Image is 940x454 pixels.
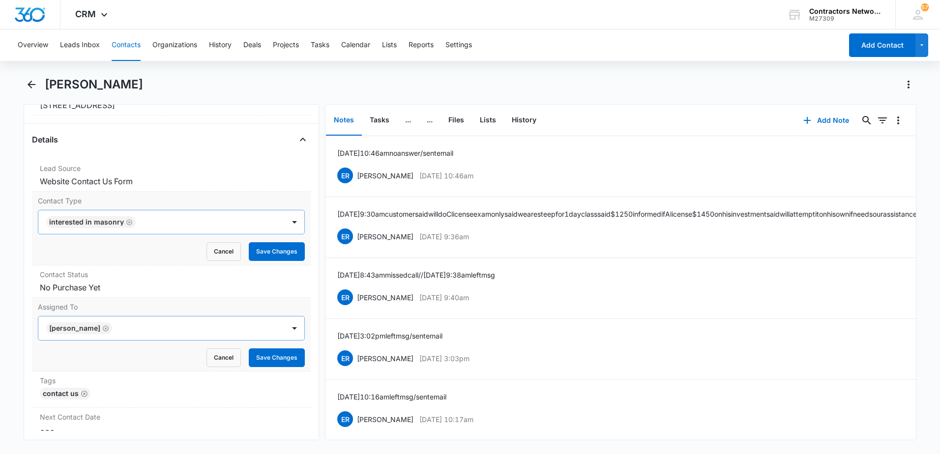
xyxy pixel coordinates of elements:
button: Tasks [311,29,329,61]
span: ER [337,228,353,244]
button: Reports [409,29,434,61]
dd: No Purchase Yet [40,282,303,293]
button: Overview [18,29,48,61]
button: Filters [875,113,890,128]
div: account name [809,7,881,15]
p: [PERSON_NAME] [357,170,413,181]
button: Notes [326,105,362,136]
label: Assigned To [38,302,305,312]
button: History [504,105,544,136]
span: 57 [921,3,929,11]
button: Leads Inbox [60,29,100,61]
button: Add Contact [849,33,915,57]
button: Add Note [793,109,859,132]
button: Lists [382,29,397,61]
label: Tags [40,375,303,386]
p: [DATE] 9:36am [419,231,469,242]
button: Search... [859,113,875,128]
button: Save Changes [249,242,305,261]
div: notifications count [921,3,929,11]
div: Next Contact Date--- [32,408,311,440]
div: Contact Us [40,388,90,399]
p: [DATE] 10:46am no answer / sent email [337,148,453,158]
button: Deals [243,29,261,61]
div: Contact StatusNo Purchase Yet [32,265,311,298]
button: Close [295,132,311,147]
p: [PERSON_NAME] [357,231,413,242]
button: Tasks [362,105,397,136]
p: [DATE] 3:03pm [419,353,470,364]
span: ER [337,411,353,427]
button: Back [24,77,39,92]
button: Files [441,105,472,136]
p: [PERSON_NAME] [357,353,413,364]
p: [DATE] 3:02pm left msg / sent email [337,331,442,341]
label: Lead Source [40,163,303,173]
label: Next Contact Date [40,412,303,422]
button: Overflow Menu [890,113,906,128]
p: [DATE] 10:16am left msg / sent email [337,392,446,402]
dd: Website Contact Us Form [40,175,303,187]
label: Contact Status [40,269,303,280]
dd: --- [40,424,303,436]
label: Contact Type [38,196,305,206]
button: History [209,29,232,61]
p: [PERSON_NAME] [357,414,413,425]
button: Save Changes [249,348,305,367]
button: Cancel [206,242,241,261]
p: [DATE] 10:17am [419,414,473,425]
p: [DATE] 9:40am [419,292,469,303]
h4: Details [32,134,58,145]
div: account id [809,15,881,22]
button: Contacts [112,29,141,61]
button: Settings [445,29,472,61]
button: ... [419,105,441,136]
span: ER [337,168,353,183]
p: [DATE] 8:43am missed call // [DATE] 9:38am left msg [337,270,495,280]
button: Actions [901,77,916,92]
button: Cancel [206,348,241,367]
span: ER [337,350,353,366]
div: INTERESTED IN MASONRY [49,219,124,226]
span: CRM [75,9,96,19]
div: Remove Elvis Ruelas [100,325,109,332]
div: [PERSON_NAME] [49,325,100,332]
p: [DATE] 10:46am [419,170,473,181]
div: TagsContact UsRemove [32,371,311,408]
div: Remove INTERESTED IN MASONRY [124,219,133,226]
button: Organizations [152,29,197,61]
span: ER [337,289,353,305]
p: [PERSON_NAME] [357,292,413,303]
button: Projects [273,29,299,61]
button: Remove [81,390,88,397]
h1: [PERSON_NAME] [45,77,143,92]
div: Lead SourceWebsite Contact Us Form [32,159,311,192]
dd: [STREET_ADDRESS] [40,99,303,111]
button: Lists [472,105,504,136]
button: ... [397,105,419,136]
button: Calendar [341,29,370,61]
